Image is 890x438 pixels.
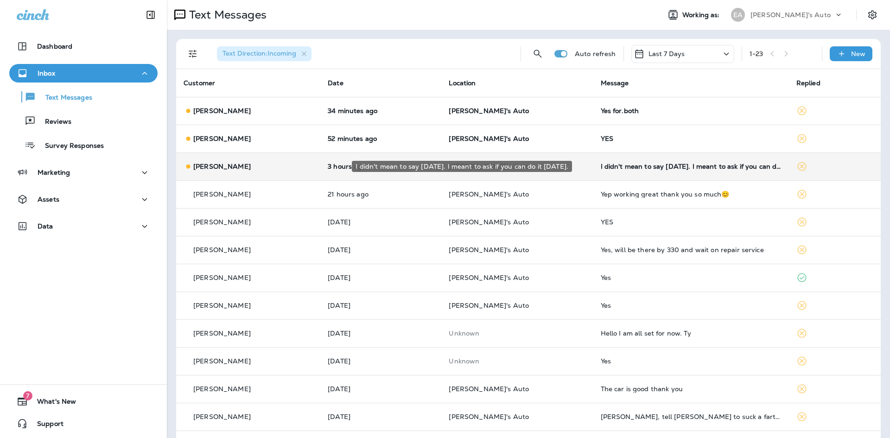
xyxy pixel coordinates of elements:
span: Text Direction : Incoming [222,49,296,57]
p: Sep 21, 2025 03:14 PM [328,246,434,254]
p: Sep 20, 2025 09:40 AM [328,413,434,420]
p: This customer does not have a last location and the phone number they messaged is not assigned to... [449,330,585,337]
p: Sep 23, 2025 11:31 AM [328,135,434,142]
span: [PERSON_NAME]'s Auto [449,134,529,143]
p: Sep 23, 2025 11:49 AM [328,107,434,114]
p: [PERSON_NAME] [193,385,251,393]
button: Reviews [9,111,158,131]
p: Reviews [36,118,71,127]
div: The car is good thank you [601,385,782,393]
p: [PERSON_NAME] [193,107,251,114]
div: Hello I am all set for now. Ty [601,330,782,337]
p: [PERSON_NAME] [193,274,251,281]
p: Last 7 Days [648,50,685,57]
div: I didn't mean to say [DATE]. I meant to ask if you can do it [DATE]. [352,161,572,172]
p: This customer does not have a last location and the phone number they messaged is not assigned to... [449,357,585,365]
p: Sep 23, 2025 09:17 AM [328,163,434,170]
div: 1 - 23 [750,50,763,57]
span: [PERSON_NAME]'s Auto [449,107,529,115]
div: EA [731,8,745,22]
div: I didn't mean to say tomorrow. I meant to ask if you can do it today. [601,163,782,170]
button: Settings [864,6,881,23]
span: 7 [23,391,32,400]
span: Message [601,79,629,87]
p: [PERSON_NAME] [193,302,251,309]
p: Sep 21, 2025 11:21 AM [328,330,434,337]
button: Text Messages [9,87,158,107]
div: YES [601,135,782,142]
p: Auto refresh [575,50,616,57]
span: [PERSON_NAME]'s Auto [449,385,529,393]
button: Filters [184,44,202,63]
p: Text Messages [36,94,92,102]
span: Customer [184,79,215,87]
button: Survey Responses [9,135,158,155]
span: Replied [796,79,820,87]
p: Assets [38,196,59,203]
span: [PERSON_NAME]'s Auto [449,246,529,254]
div: Yes [601,302,782,309]
div: Yes [601,274,782,281]
div: YES [601,218,782,226]
p: Data [38,222,53,230]
button: Support [9,414,158,433]
button: 7What's New [9,392,158,411]
p: Sep 22, 2025 03:18 PM [328,190,434,198]
span: [PERSON_NAME]'s Auto [449,218,529,226]
span: [PERSON_NAME]'s Auto [449,190,529,198]
p: [PERSON_NAME] [193,357,251,365]
p: [PERSON_NAME] [193,413,251,420]
span: Support [28,420,64,431]
p: [PERSON_NAME] [193,218,251,226]
p: [PERSON_NAME] [193,246,251,254]
button: Search Messages [528,44,547,63]
p: Sep 21, 2025 04:30 PM [328,218,434,226]
p: Sep 21, 2025 11:22 AM [328,302,434,309]
span: [PERSON_NAME]'s Auto [449,413,529,421]
p: Sep 21, 2025 11:20 AM [328,357,434,365]
span: [PERSON_NAME]'s Auto [449,301,529,310]
p: [PERSON_NAME] [193,135,251,142]
p: [PERSON_NAME] [193,330,251,337]
p: Sep 20, 2025 11:28 AM [328,385,434,393]
p: [PERSON_NAME] [193,163,251,170]
div: Yes [601,357,782,365]
button: Marketing [9,163,158,182]
p: [PERSON_NAME] [193,190,251,198]
p: Marketing [38,169,70,176]
p: Inbox [38,70,55,77]
p: Sep 21, 2025 01:51 PM [328,274,434,281]
div: Text Direction:Incoming [217,46,311,61]
span: [PERSON_NAME]'s Auto [449,273,529,282]
button: Inbox [9,64,158,83]
div: Yep working great thank you so much😊 [601,190,782,198]
div: Evan, tell Brandon to suck a fart from a Mexicans ass on taco Tuesday. [601,413,782,420]
span: What's New [28,398,76,409]
div: Yes, will be there by 330 and wait on repair service [601,246,782,254]
p: Survey Responses [36,142,104,151]
p: [PERSON_NAME]'s Auto [750,11,831,19]
p: Dashboard [37,43,72,50]
button: Data [9,217,158,235]
span: Working as: [682,11,722,19]
button: Assets [9,190,158,209]
span: Date [328,79,343,87]
button: Dashboard [9,37,158,56]
span: Location [449,79,476,87]
p: Text Messages [185,8,267,22]
button: Collapse Sidebar [138,6,164,24]
p: New [851,50,865,57]
div: Yes for.both [601,107,782,114]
